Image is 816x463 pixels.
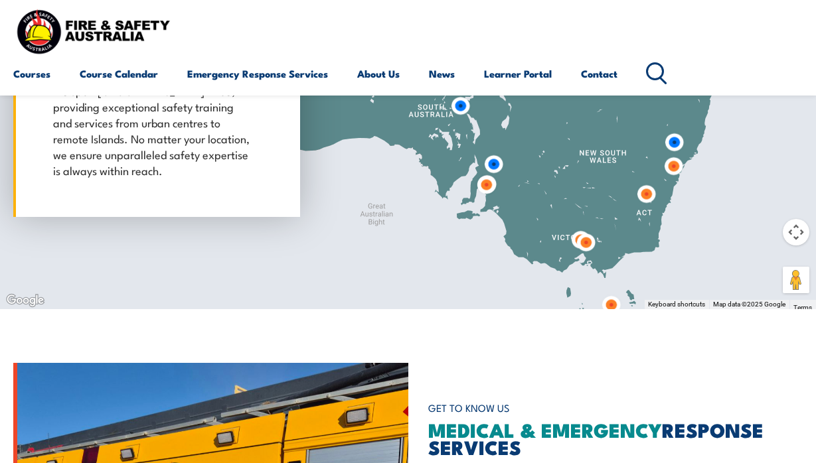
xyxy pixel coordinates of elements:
[3,292,47,309] a: Open this area in Google Maps (opens a new window)
[783,219,809,245] button: Map camera controls
[581,58,617,90] a: Contact
[793,304,812,311] a: Terms (opens in new tab)
[783,267,809,293] button: Drag Pegman onto the map to open Street View
[428,421,792,455] h2: RESPONSE SERVICES
[13,58,50,90] a: Courses
[357,58,400,90] a: About Us
[648,300,705,309] button: Keyboard shortcuts
[80,58,158,90] a: Course Calendar
[428,396,792,421] h6: GET TO KNOW US
[484,58,552,90] a: Learner Portal
[429,58,455,90] a: News
[3,292,47,309] img: Google
[713,300,785,308] span: Map data ©2025 Google
[428,414,662,444] span: MEDICAL & EMERGENCY
[53,82,254,178] p: We span [GEOGRAPHIC_DATA]-wide, providing exceptional safety training and services from urban cen...
[187,58,328,90] a: Emergency Response Services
